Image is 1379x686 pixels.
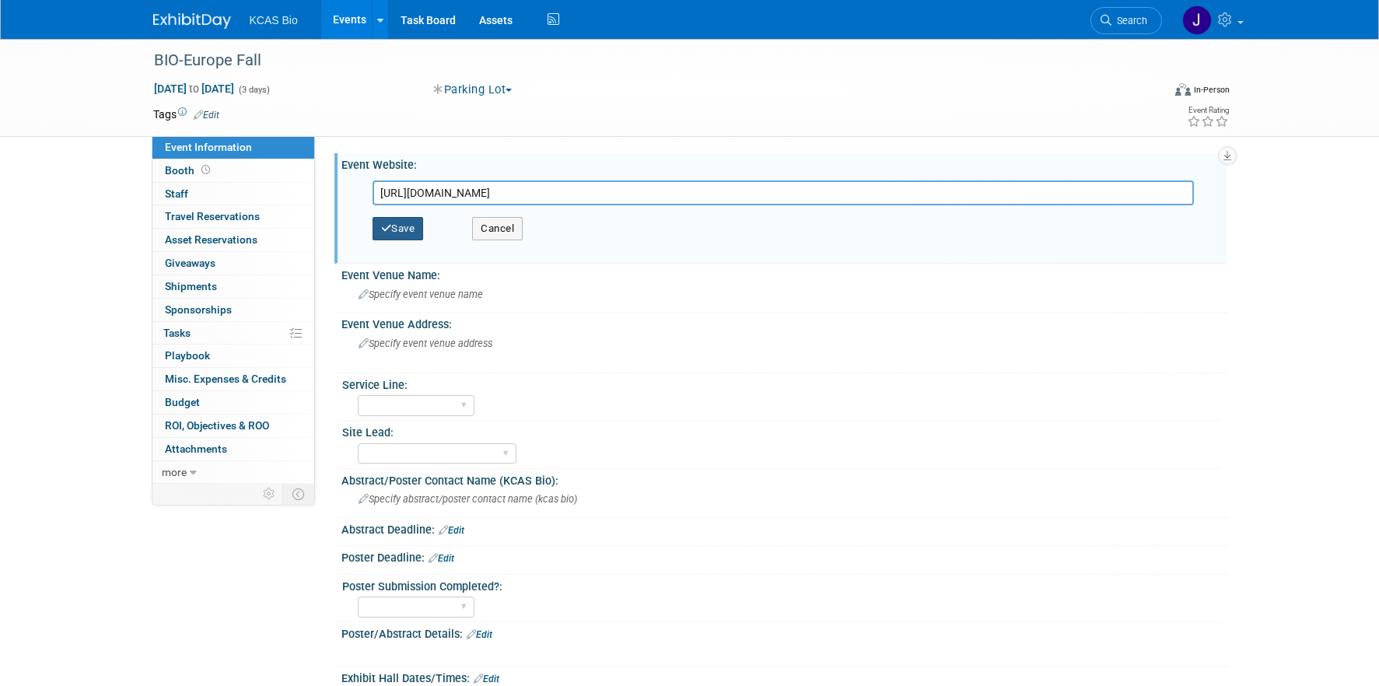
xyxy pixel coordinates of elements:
img: ExhibitDay [153,13,231,29]
div: Poster/Abstract Details: [341,622,1227,642]
span: more [162,466,187,478]
a: Playbook [152,345,314,367]
button: Parking Lot [428,82,518,98]
div: Event Venue Address: [341,313,1227,332]
span: KCAS Bio [250,14,298,26]
span: Search [1111,15,1147,26]
a: Budget [152,391,314,414]
a: Search [1090,7,1162,34]
span: Event Information [165,141,252,153]
div: Service Line: [342,373,1220,393]
a: more [152,461,314,484]
span: Tasks [163,327,191,339]
img: Format-Inperson.png [1175,83,1191,96]
span: Specify event venue name [359,289,483,300]
a: Edit [439,525,464,536]
span: Sponsorships [165,303,232,316]
span: Travel Reservations [165,210,260,222]
span: Giveaways [165,257,215,269]
td: Tags [153,107,219,122]
span: (3 days) [237,85,270,95]
div: Site Lead: [342,421,1220,440]
button: Cancel [472,217,523,240]
a: Edit [474,674,499,684]
span: ROI, Objectives & ROO [165,419,269,432]
div: Poster Deadline: [341,546,1227,566]
div: Event Venue Name: [341,264,1227,283]
img: Jason Hannah [1182,5,1212,35]
div: Poster Submission Completed?: [342,575,1220,594]
span: [DATE] [DATE] [153,82,235,96]
span: Shipments [165,280,217,292]
div: Event Rating [1187,107,1229,114]
a: Edit [467,629,492,640]
input: Enter URL [373,180,1194,205]
a: Asset Reservations [152,229,314,251]
span: Booth not reserved yet [198,164,213,176]
span: Playbook [165,349,210,362]
span: Booth [165,164,213,177]
a: Travel Reservations [152,205,314,228]
div: BIO-Europe Fall [149,47,1139,75]
a: Staff [152,183,314,205]
div: In-Person [1193,84,1230,96]
button: Save [373,217,424,240]
a: Giveaways [152,252,314,275]
a: Shipments [152,275,314,298]
a: ROI, Objectives & ROO [152,415,314,437]
span: Specify abstract/poster contact name (kcas bio) [359,493,577,505]
span: Specify event venue address [359,338,492,349]
a: Misc. Expenses & Credits [152,368,314,390]
a: Tasks [152,322,314,345]
a: Edit [194,110,219,121]
a: Booth [152,159,314,182]
a: Event Information [152,136,314,159]
span: Attachments [165,443,227,455]
span: Staff [165,187,188,200]
div: Abstract Deadline: [341,518,1227,538]
span: Misc. Expenses & Credits [165,373,286,385]
a: Attachments [152,438,314,460]
div: Event Website: [341,153,1227,173]
span: Budget [165,396,200,408]
span: to [187,82,201,95]
a: Sponsorships [152,299,314,321]
a: Edit [429,553,454,564]
td: Personalize Event Tab Strip [256,484,283,504]
div: Event Format [1070,81,1230,104]
div: Abstract/Poster Contact Name (KCAS Bio): [341,469,1227,488]
span: Asset Reservations [165,233,257,246]
td: Toggle Event Tabs [282,484,314,504]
